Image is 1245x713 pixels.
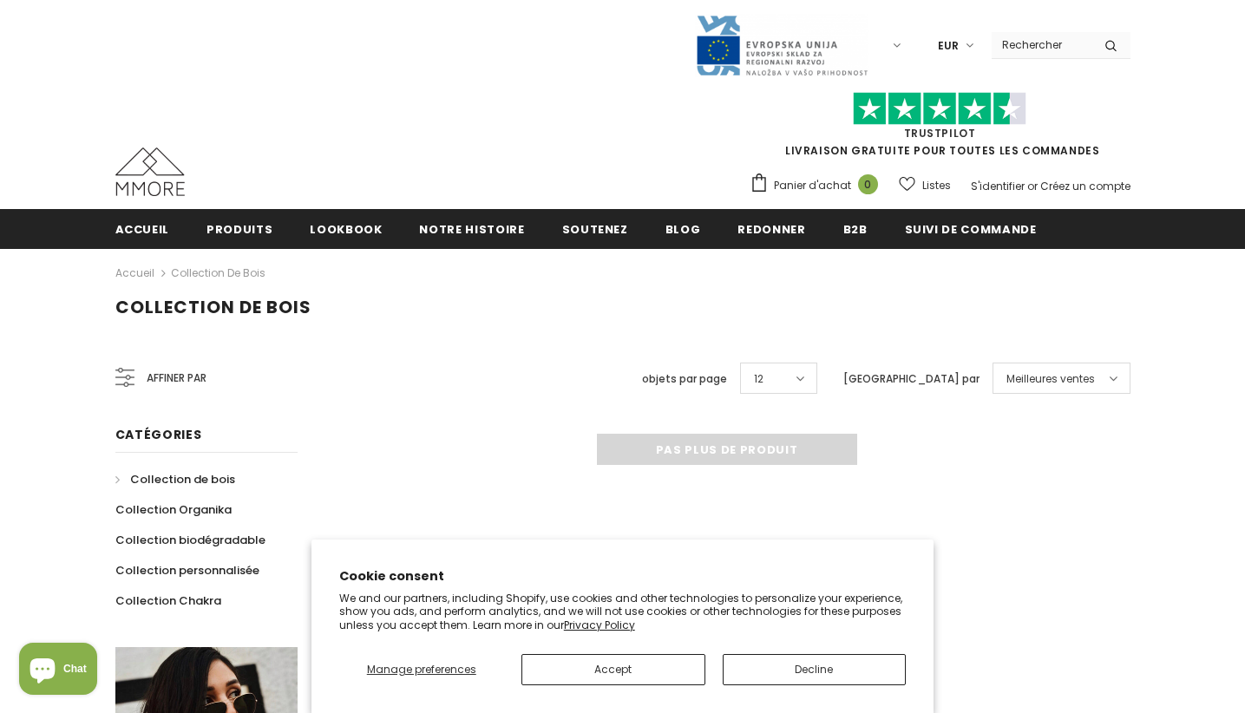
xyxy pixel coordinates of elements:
a: Accueil [115,209,170,248]
a: Créez un compte [1040,179,1130,193]
span: Listes [922,177,951,194]
a: Collection personnalisée [115,555,259,585]
p: We and our partners, including Shopify, use cookies and other technologies to personalize your ex... [339,592,907,632]
a: Notre histoire [419,209,524,248]
span: Produits [206,221,272,238]
span: Lookbook [310,221,382,238]
span: Catégories [115,426,202,443]
span: Collection biodégradable [115,532,265,548]
span: or [1027,179,1038,193]
a: Collection Chakra [115,585,221,616]
a: soutenez [562,209,628,248]
a: TrustPilot [904,126,976,141]
a: Suivi de commande [905,209,1037,248]
img: Javni Razpis [695,14,868,77]
span: Panier d'achat [774,177,851,194]
span: Collection personnalisée [115,562,259,579]
label: [GEOGRAPHIC_DATA] par [843,370,980,388]
inbox-online-store-chat: Shopify online store chat [14,643,102,699]
button: Accept [521,654,705,685]
a: Collection Organika [115,494,232,525]
span: Accueil [115,221,170,238]
span: Manage preferences [367,662,476,677]
h2: Cookie consent [339,567,907,585]
img: Cas MMORE [115,147,185,196]
span: Collection Organika [115,501,232,518]
a: Javni Razpis [695,37,868,52]
a: Collection de bois [115,464,235,494]
a: B2B [843,209,868,248]
span: B2B [843,221,868,238]
a: Collection de bois [171,265,265,280]
a: S'identifier [971,179,1025,193]
a: Panier d'achat 0 [750,173,887,199]
label: objets par page [642,370,727,388]
span: 0 [858,174,878,194]
button: Decline [723,654,907,685]
a: Lookbook [310,209,382,248]
span: LIVRAISON GRATUITE POUR TOUTES LES COMMANDES [750,100,1130,158]
span: Collection de bois [115,295,311,319]
span: Suivi de commande [905,221,1037,238]
a: Accueil [115,263,154,284]
a: Redonner [737,209,805,248]
a: Blog [665,209,701,248]
span: Affiner par [147,369,206,388]
input: Search Site [992,32,1091,57]
span: Meilleures ventes [1006,370,1095,388]
span: Collection Chakra [115,592,221,609]
span: Redonner [737,221,805,238]
a: Produits [206,209,272,248]
img: Faites confiance aux étoiles pilotes [853,92,1026,126]
a: Collection biodégradable [115,525,265,555]
span: soutenez [562,221,628,238]
span: Notre histoire [419,221,524,238]
span: 12 [754,370,763,388]
span: EUR [938,37,959,55]
span: Collection de bois [130,471,235,487]
a: Privacy Policy [564,618,635,632]
span: Blog [665,221,701,238]
button: Manage preferences [339,654,504,685]
a: Listes [899,170,951,200]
